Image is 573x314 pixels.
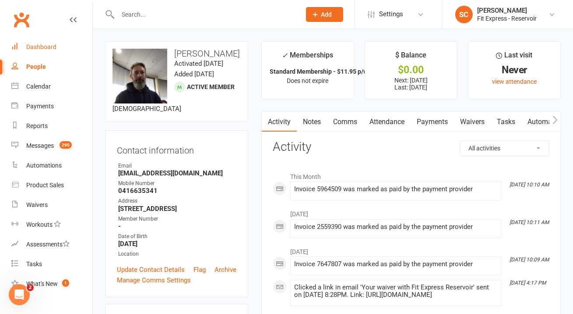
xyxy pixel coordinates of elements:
a: People [11,57,92,77]
div: $0.00 [373,65,449,75]
a: What's New1 [11,274,92,294]
div: Fit Express - Reservoir [477,14,537,22]
div: [PERSON_NAME] [477,7,537,14]
h3: [PERSON_NAME] [112,49,241,58]
div: Address [118,197,236,205]
span: 1 [62,279,69,287]
a: Messages 290 [11,136,92,156]
div: Never [476,65,552,75]
a: Tasks [491,112,521,132]
a: Automations [11,156,92,175]
a: Archive [214,264,236,275]
div: Invoice 5964509 was marked as paid by the payment provider [294,186,497,193]
strong: [EMAIL_ADDRESS][DOMAIN_NAME] [118,169,236,177]
img: image1751351207.png [112,49,167,103]
div: Workouts [26,221,53,228]
div: Dashboard [26,43,56,50]
div: What's New [26,280,58,287]
div: Memberships [282,50,334,66]
span: 2 [27,284,34,291]
a: Reports [11,116,92,136]
div: SC [455,6,473,23]
h3: Activity [273,140,549,154]
div: People [26,63,46,70]
a: Assessments [11,235,92,254]
span: 290 [60,141,72,149]
a: Notes [297,112,327,132]
div: Tasks [26,260,42,268]
a: Waivers [454,112,491,132]
a: Product Sales [11,175,92,195]
span: Does not expire [287,77,329,84]
div: $ Balance [396,50,427,65]
strong: - [118,222,236,230]
time: Activated [DATE] [174,60,223,68]
a: Payments [411,112,454,132]
div: Reports [26,122,48,129]
a: Calendar [11,77,92,96]
a: Manage Comms Settings [117,275,191,285]
i: [DATE] 4:17 PM [510,280,546,286]
div: Assessments [26,241,70,248]
a: Flag [193,264,206,275]
li: [DATE] [273,205,549,219]
div: Automations [26,162,62,169]
li: This Month [273,168,549,182]
div: Member Number [118,215,236,223]
a: Activity [262,112,297,132]
div: Invoice 2559390 was marked as paid by the payment provider [294,223,497,231]
a: Workouts [11,215,92,235]
div: Email [118,162,236,170]
a: Attendance [363,112,411,132]
strong: Standard Membership - $11.95 p/w [270,68,368,75]
i: [DATE] 10:11 AM [510,219,549,225]
a: Waivers [11,195,92,215]
span: [DEMOGRAPHIC_DATA] [112,105,181,113]
iframe: Intercom live chat [9,284,30,305]
strong: [DATE] [118,240,236,248]
div: Waivers [26,201,48,208]
span: Add [321,11,332,18]
a: Comms [327,112,363,132]
a: Payments [11,96,92,116]
a: Update Contact Details [117,264,185,275]
strong: 0416635341 [118,187,236,195]
span: Settings [379,4,403,24]
i: ✓ [282,51,288,60]
a: Tasks [11,254,92,274]
a: Clubworx [11,9,32,31]
div: Last visit [496,50,532,65]
div: Payments [26,103,54,110]
div: Calendar [26,83,51,90]
p: Next: [DATE] Last: [DATE] [373,77,449,91]
a: Dashboard [11,37,92,57]
button: Add [306,7,343,22]
div: Invoice 7647807 was marked as paid by the payment provider [294,260,497,268]
h3: Contact information [117,142,236,155]
time: Added [DATE] [174,70,214,78]
div: Product Sales [26,182,64,189]
div: Location [118,250,236,258]
i: [DATE] 10:10 AM [510,182,549,188]
div: Messages [26,142,54,149]
input: Search... [115,8,295,21]
div: Date of Birth [118,232,236,241]
li: [DATE] [273,243,549,257]
i: [DATE] 10:09 AM [510,257,549,263]
div: Clicked a link in email 'Your waiver with Fit Express Reservoir' sent on [DATE] 8:28PM. Link: [UR... [294,284,497,299]
a: view attendance [492,78,537,85]
strong: [STREET_ADDRESS] [118,205,236,213]
span: Active member [187,83,235,90]
div: Mobile Number [118,179,236,188]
